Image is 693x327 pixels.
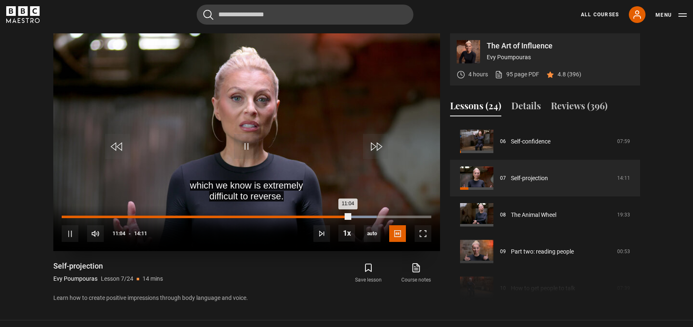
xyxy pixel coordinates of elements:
button: Details [511,99,541,116]
p: 4.8 (396) [558,70,581,79]
button: Reviews (396) [551,99,608,116]
p: 4 hours [468,70,488,79]
a: 95 page PDF [495,70,539,79]
p: Evy Poumpouras [487,53,633,62]
button: Lessons (24) [450,99,501,116]
button: Captions [389,225,406,242]
span: 11:04 [113,226,125,241]
span: 14:11 [134,226,147,241]
button: Mute [87,225,104,242]
div: Current quality: 720p [364,225,380,242]
video-js: Video Player [53,33,440,251]
button: Fullscreen [415,225,431,242]
a: All Courses [581,11,619,18]
input: Search [197,5,413,25]
button: Playback Rate [338,225,355,241]
h1: Self-projection [53,261,163,271]
a: The Animal Wheel [511,211,556,219]
p: 14 mins [143,274,163,283]
span: - [129,231,131,236]
button: Save lesson [345,261,392,285]
svg: BBC Maestro [6,6,40,23]
a: Self-confidence [511,137,550,146]
a: Course notes [392,261,440,285]
button: Pause [62,225,78,242]
button: Submit the search query [203,10,213,20]
p: The Art of Influence [487,42,633,50]
div: Progress Bar [62,216,431,218]
p: Evy Poumpouras [53,274,98,283]
p: Learn how to create positive impressions through body language and voice. [53,294,440,302]
button: Next Lesson [313,225,330,242]
span: auto [364,225,380,242]
a: Self-projection [511,174,548,183]
p: Lesson 7/24 [101,274,133,283]
a: Part two: reading people [511,247,574,256]
button: Toggle navigation [655,11,687,19]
